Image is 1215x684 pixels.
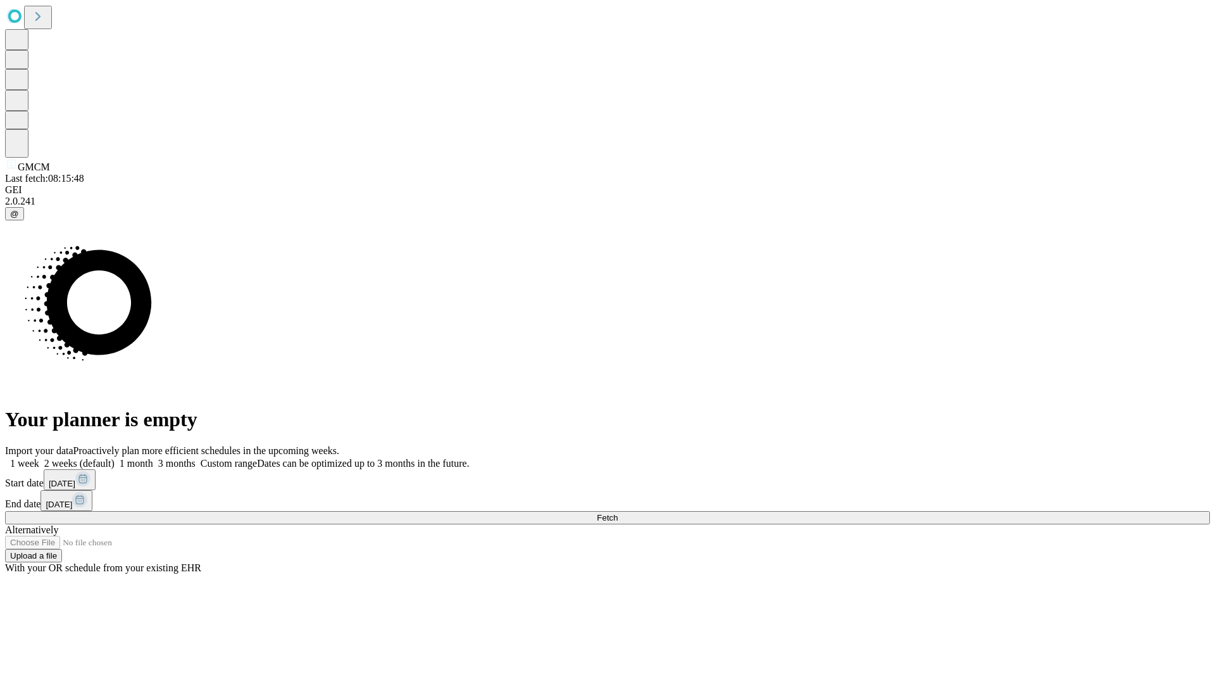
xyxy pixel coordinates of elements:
[597,513,618,522] span: Fetch
[201,458,257,469] span: Custom range
[5,196,1210,207] div: 2.0.241
[5,490,1210,511] div: End date
[18,161,50,172] span: GMCM
[44,469,96,490] button: [DATE]
[10,209,19,218] span: @
[257,458,469,469] span: Dates can be optimized up to 3 months in the future.
[73,445,339,456] span: Proactively plan more efficient schedules in the upcoming weeks.
[5,207,24,220] button: @
[158,458,196,469] span: 3 months
[5,184,1210,196] div: GEI
[5,524,58,535] span: Alternatively
[5,549,62,562] button: Upload a file
[5,562,201,573] span: With your OR schedule from your existing EHR
[5,173,84,184] span: Last fetch: 08:15:48
[46,500,72,509] span: [DATE]
[40,490,92,511] button: [DATE]
[5,511,1210,524] button: Fetch
[5,469,1210,490] div: Start date
[5,445,73,456] span: Import your data
[10,458,39,469] span: 1 week
[44,458,115,469] span: 2 weeks (default)
[49,479,75,488] span: [DATE]
[5,408,1210,431] h1: Your planner is empty
[120,458,153,469] span: 1 month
